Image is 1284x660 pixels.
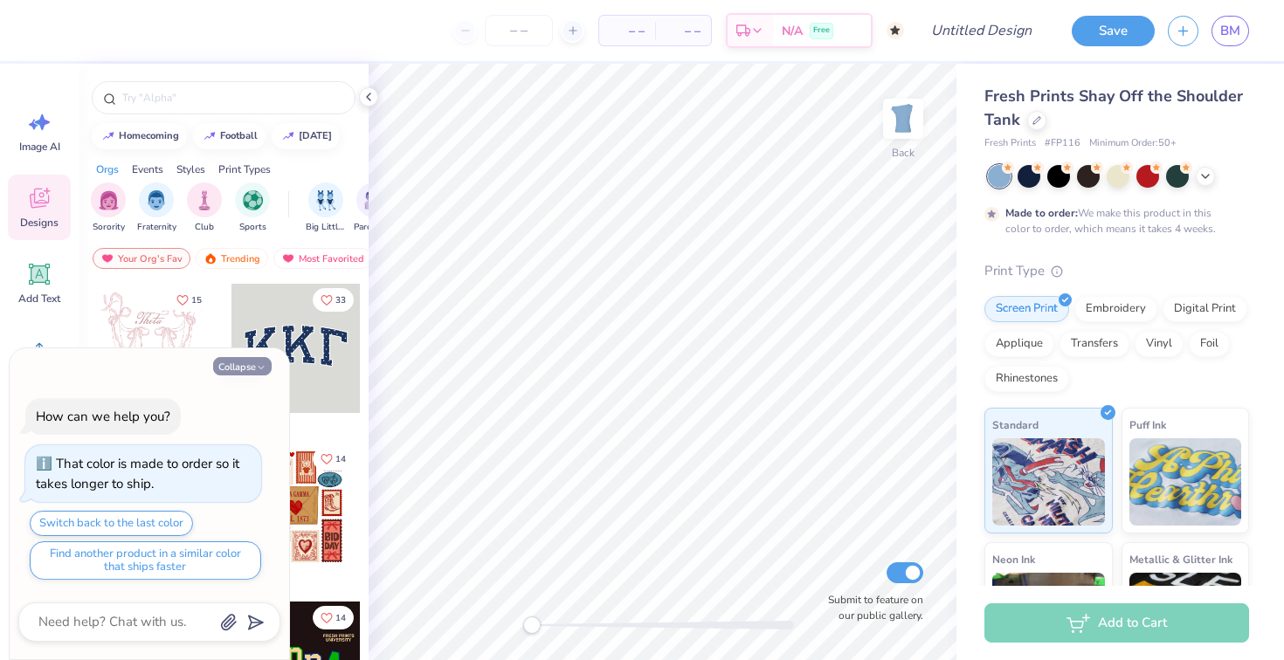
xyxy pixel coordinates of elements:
button: Find another product in a similar color that ships faster [30,541,261,580]
img: Metallic & Glitter Ink [1129,573,1242,660]
input: Try "Alpha" [121,89,344,107]
a: BM [1212,16,1249,46]
button: football [193,123,266,149]
span: – – [666,22,701,40]
img: Big Little Reveal Image [316,190,335,210]
img: trend_line.gif [203,131,217,141]
div: Styles [176,162,205,177]
span: N/A [782,22,803,40]
div: filter for Sorority [91,182,126,234]
div: Rhinestones [984,366,1069,392]
div: Transfers [1060,331,1129,357]
div: We make this product in this color to order, which means it takes 4 weeks. [1005,205,1220,237]
span: Fraternity [137,221,176,234]
button: Save [1072,16,1155,46]
span: # FP116 [1045,136,1080,151]
img: trend_line.gif [281,131,295,141]
div: Orgs [96,162,119,177]
span: Sports [239,221,266,234]
span: Add Text [18,292,60,306]
img: Parent's Weekend Image [364,190,384,210]
button: Collapse [213,357,272,375]
img: Puff Ink [1129,438,1242,526]
div: How can we help you? [36,408,170,425]
img: Back [886,101,921,136]
div: filter for Parent's Weekend [354,182,394,234]
span: Free [813,24,830,37]
img: most_fav.gif [281,252,295,265]
img: Fraternity Image [147,190,166,210]
img: Club Image [195,190,214,210]
div: halloween [299,131,332,141]
button: filter button [137,182,176,234]
span: – – [610,22,645,40]
img: Standard [992,438,1105,526]
span: Neon Ink [992,550,1035,568]
button: filter button [91,182,126,234]
label: Submit to feature on our public gallery. [818,592,923,623]
span: Club [195,221,214,234]
div: Most Favorited [273,248,372,269]
span: 14 [335,614,346,622]
div: homecoming [119,131,179,141]
div: Accessibility label [523,616,541,634]
span: 14 [335,455,346,464]
img: Sports Image [243,190,263,210]
img: Neon Ink [992,573,1105,660]
span: Fresh Prints [984,136,1036,151]
div: Foil [1189,331,1230,357]
input: Untitled Design [917,13,1046,48]
div: filter for Fraternity [137,182,176,234]
span: Fresh Prints Shay Off the Shoulder Tank [984,86,1243,130]
button: Like [313,447,354,471]
span: Image AI [19,140,60,154]
div: filter for Big Little Reveal [306,182,346,234]
button: Switch back to the last color [30,511,193,536]
img: trend_line.gif [101,131,115,141]
div: That color is made to order so it takes longer to ship. [36,455,239,492]
span: Metallic & Glitter Ink [1129,550,1232,568]
span: Minimum Order: 50 + [1089,136,1177,151]
div: Embroidery [1074,296,1157,322]
span: Sorority [93,221,125,234]
button: filter button [187,182,222,234]
div: football [220,131,258,141]
div: Print Types [218,162,271,177]
span: Parent's Weekend [354,221,394,234]
button: Like [313,606,354,629]
span: Big Little Reveal [306,221,346,234]
div: Events [132,162,163,177]
img: trending.gif [204,252,217,265]
div: filter for Sports [235,182,270,234]
div: Print Type [984,261,1249,281]
button: [DATE] [272,123,340,149]
img: most_fav.gif [100,252,114,265]
button: Like [169,288,210,312]
div: Digital Print [1163,296,1247,322]
img: Sorority Image [99,190,119,210]
span: Standard [992,416,1039,434]
button: Like [313,288,354,312]
span: Puff Ink [1129,416,1166,434]
button: filter button [306,182,346,234]
input: – – [485,15,553,46]
strong: Made to order: [1005,206,1078,220]
button: filter button [235,182,270,234]
span: BM [1220,21,1240,41]
div: Screen Print [984,296,1069,322]
span: 15 [191,296,202,305]
button: filter button [354,182,394,234]
div: filter for Club [187,182,222,234]
div: Trending [196,248,268,269]
div: Your Org's Fav [93,248,190,269]
button: homecoming [92,123,187,149]
div: Applique [984,331,1054,357]
div: Back [892,145,915,161]
div: Vinyl [1135,331,1184,357]
span: Designs [20,216,59,230]
span: 33 [335,296,346,305]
